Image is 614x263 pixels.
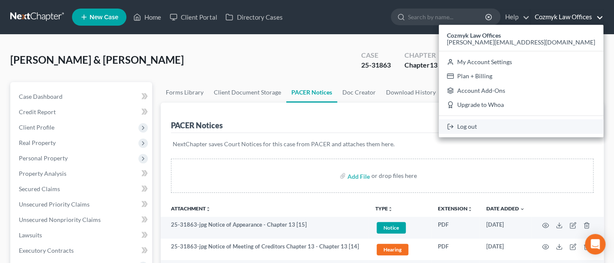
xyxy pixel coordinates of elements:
[171,205,211,212] a: Attachmentunfold_more
[375,206,393,212] button: TYPEunfold_more
[12,197,152,212] a: Unsecured Priority Claims
[388,207,393,212] i: unfold_more
[12,243,152,258] a: Executory Contracts
[90,14,118,21] span: New Case
[221,9,287,25] a: Directory Cases
[12,89,152,104] a: Case Dashboard
[19,170,66,177] span: Property Analysis
[161,239,368,260] td: 25-31863-jpg Notice of Meeting of Creditors Chapter 13 - Chapter 13 [14]
[530,9,603,25] a: Cozmyk Law Offices
[439,83,603,98] a: Account Add-Ons
[467,207,473,212] i: unfold_more
[520,207,525,212] i: expand_more
[12,212,152,228] a: Unsecured Nonpriority Claims
[19,139,56,146] span: Real Property
[361,60,391,70] div: 25-31863
[501,9,530,25] a: Help
[375,221,424,235] a: Notice
[19,108,56,115] span: Credit Report
[286,82,337,103] a: PACER Notices
[19,185,60,192] span: Secured Claims
[377,222,406,233] span: Notice
[371,171,417,180] div: or drop files here
[19,231,42,239] span: Lawsuits
[19,247,74,254] span: Executory Contracts
[161,217,368,239] td: 25-31863-jpg Notice of Appearance - Chapter 13 [15]
[12,166,152,181] a: Property Analysis
[439,55,603,69] a: My Account Settings
[171,120,223,130] div: PACER Notices
[161,82,209,103] a: Forms Library
[12,181,152,197] a: Secured Claims
[19,216,101,223] span: Unsecured Nonpriority Claims
[337,82,381,103] a: Doc Creator
[10,53,184,66] span: [PERSON_NAME] & [PERSON_NAME]
[12,228,152,243] a: Lawsuits
[361,50,391,60] div: Case
[19,154,68,162] span: Personal Property
[129,9,165,25] a: Home
[404,50,437,60] div: Chapter
[377,244,408,255] span: Hearing
[19,93,63,100] span: Case Dashboard
[209,82,286,103] a: Client Document Storage
[479,217,532,239] td: [DATE]
[408,9,486,25] input: Search by name...
[431,239,479,260] td: PDF
[19,124,54,131] span: Client Profile
[404,60,437,70] div: Chapter
[585,234,605,254] div: Open Intercom Messenger
[439,98,603,112] a: Upgrade to Whoa
[447,38,595,46] span: [PERSON_NAME][EMAIL_ADDRESS][DOMAIN_NAME]
[486,205,525,212] a: Date Added expand_more
[12,104,152,120] a: Credit Report
[19,201,90,208] span: Unsecured Priority Claims
[447,32,501,39] strong: Cozmyk Law Offices
[375,242,424,257] a: Hearing
[430,61,437,69] span: 13
[165,9,221,25] a: Client Portal
[479,239,532,260] td: [DATE]
[431,217,479,239] td: PDF
[439,119,603,134] a: Log out
[381,82,440,103] a: Download History
[439,25,603,137] div: Cozmyk Law Offices
[438,205,473,212] a: Extensionunfold_more
[173,140,592,148] p: NextChapter saves Court Notices for this case from PACER and attaches them here.
[439,69,603,83] a: Plan + Billing
[206,207,211,212] i: unfold_more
